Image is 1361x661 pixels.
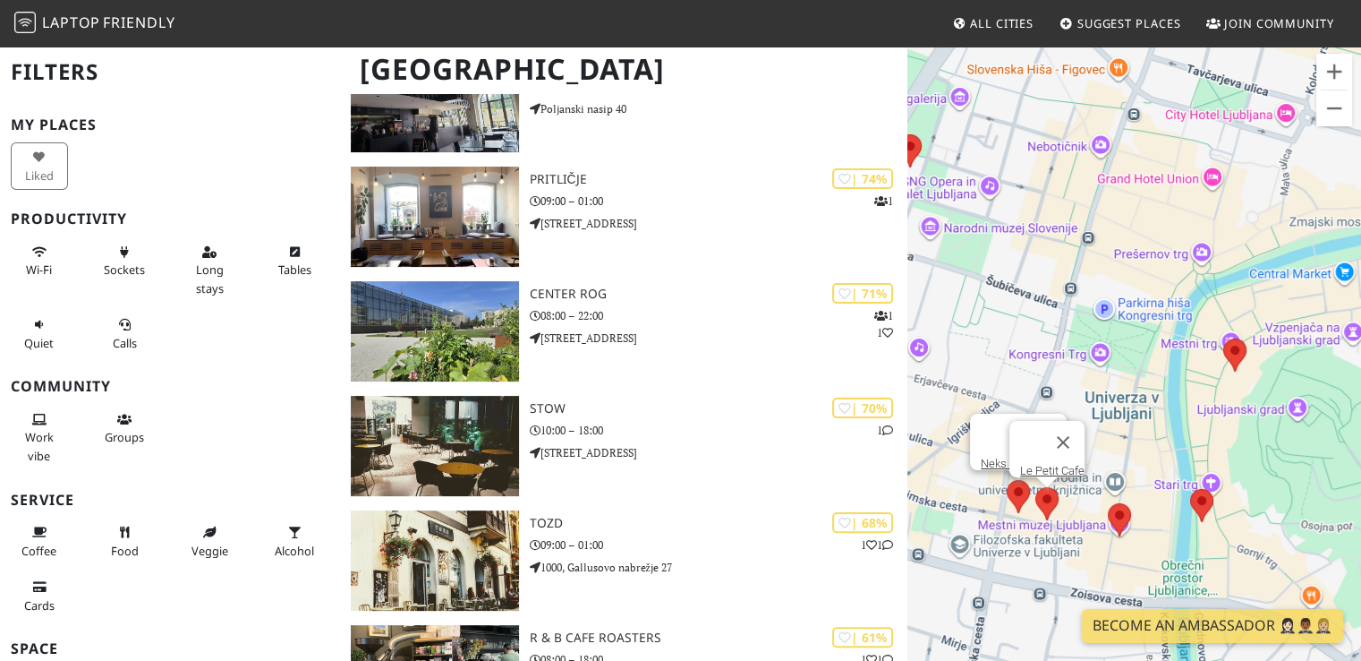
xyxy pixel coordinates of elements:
p: [STREET_ADDRESS] [530,444,908,461]
div: | 68% [832,512,893,533]
button: Veggie [181,518,238,565]
span: Long stays [196,262,224,296]
p: 1 1 [874,307,893,341]
a: All Cities [945,7,1041,39]
h3: Center Rog [530,287,908,302]
button: Close [1042,421,1085,464]
span: People working [25,429,54,463]
img: Tozd [351,511,518,611]
span: Laptop [42,13,100,32]
a: Become an Ambassador 🤵🏻‍♀️🤵🏾‍♂️🤵🏼‍♀️ [1082,609,1343,643]
button: Work vibe [11,405,68,470]
div: | 61% [832,627,893,648]
p: 1 1 [861,537,893,554]
h1: [GEOGRAPHIC_DATA] [345,45,904,94]
span: Power sockets [104,262,145,278]
a: Pritličje | 74% 1 Pritličje 09:00 – 01:00 [STREET_ADDRESS] [340,167,907,267]
h3: My Places [11,116,329,133]
img: LaptopFriendly [14,12,36,33]
button: Quiet [11,310,68,357]
a: LaptopFriendly LaptopFriendly [14,8,175,39]
h3: Pritličje [530,172,908,187]
button: Alcohol [266,518,323,565]
img: Pritličje [351,167,518,267]
span: Credit cards [24,597,55,614]
p: 08:00 – 22:00 [530,307,908,324]
p: 1000, Gallusovo nabrežje 27 [530,559,908,576]
span: Work-friendly tables [278,262,311,278]
span: Alcohol [275,543,314,559]
a: Stow | 70% 1 Stow 10:00 – 18:00 [STREET_ADDRESS] [340,396,907,496]
h3: R & B Cafe Roasters [530,631,908,646]
h2: Filters [11,45,329,99]
button: Coffee [11,518,68,565]
button: Zoom out [1316,90,1352,126]
a: Center Rog | 71% 11 Center Rog 08:00 – 22:00 [STREET_ADDRESS] [340,281,907,382]
p: 09:00 – 01:00 [530,193,908,210]
p: [STREET_ADDRESS] [530,215,908,232]
button: Long stays [181,237,238,303]
button: Wi-Fi [11,237,68,285]
h3: Tozd [530,516,908,531]
h3: Stow [530,401,908,416]
span: Video/audio calls [113,335,137,351]
p: 1 [877,422,893,439]
span: Quiet [24,335,54,351]
span: Stable Wi-Fi [26,262,52,278]
div: | 70% [832,398,893,418]
div: | 74% [832,168,893,189]
p: [STREET_ADDRESS] [530,330,908,347]
span: Group tables [105,429,144,445]
p: 10:00 – 18:00 [530,422,908,439]
a: Neks Lounge Bar [981,457,1067,470]
span: Veggie [191,543,228,559]
p: 1 [874,193,893,210]
img: Stow [351,396,518,496]
h3: Productivity [11,210,329,227]
span: Friendly [103,13,174,32]
button: Calls [96,310,153,357]
h3: Service [11,492,329,509]
a: Le Petit Cafe [1020,464,1085,477]
h3: Community [11,378,329,395]
img: Center Rog [351,281,518,382]
span: Food [111,543,139,559]
div: | 71% [832,283,893,304]
span: Coffee [21,543,56,559]
a: Suggest Places [1052,7,1188,39]
a: Tozd | 68% 11 Tozd 09:00 – 01:00 1000, Gallusovo nabrežje 27 [340,511,907,611]
span: All Cities [970,15,1034,31]
a: Join Community [1199,7,1341,39]
button: Tables [266,237,323,285]
button: Zoom in [1316,54,1352,90]
button: Food [96,518,153,565]
span: Join Community [1224,15,1334,31]
button: Groups [96,405,153,452]
button: Cards [11,572,68,620]
button: Close [1024,414,1067,457]
button: Sockets [96,237,153,285]
p: 09:00 – 01:00 [530,537,908,554]
span: Suggest Places [1077,15,1181,31]
h3: Space [11,640,329,657]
